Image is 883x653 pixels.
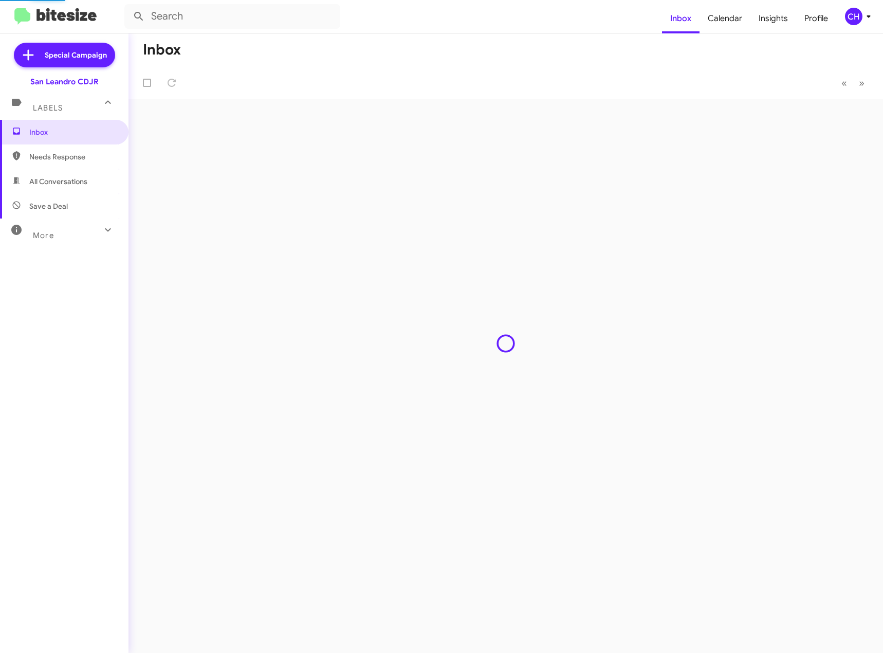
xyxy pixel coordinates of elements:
[33,231,54,240] span: More
[33,103,63,113] span: Labels
[845,8,862,25] div: CH
[835,72,853,94] button: Previous
[662,4,700,33] a: Inbox
[841,77,847,89] span: «
[700,4,750,33] a: Calendar
[29,152,117,162] span: Needs Response
[836,8,872,25] button: CH
[796,4,836,33] a: Profile
[29,201,68,211] span: Save a Deal
[859,77,864,89] span: »
[853,72,871,94] button: Next
[836,72,871,94] nav: Page navigation example
[30,77,99,87] div: San Leandro CDJR
[124,4,340,29] input: Search
[45,50,107,60] span: Special Campaign
[29,176,87,187] span: All Conversations
[750,4,796,33] a: Insights
[14,43,115,67] a: Special Campaign
[29,127,117,137] span: Inbox
[143,42,181,58] h1: Inbox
